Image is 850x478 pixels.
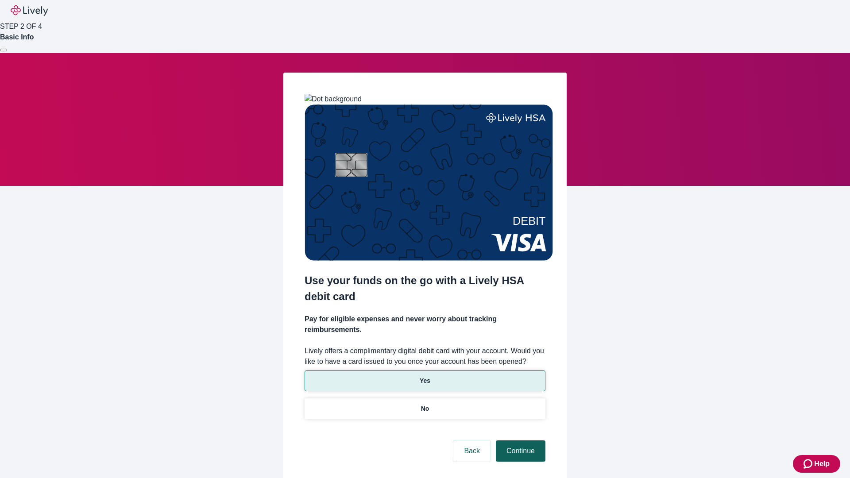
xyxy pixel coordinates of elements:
[305,94,362,104] img: Dot background
[305,314,545,335] h4: Pay for eligible expenses and never worry about tracking reimbursements.
[804,459,814,469] svg: Zendesk support icon
[420,376,430,385] p: Yes
[496,440,545,462] button: Continue
[814,459,830,469] span: Help
[305,273,545,305] h2: Use your funds on the go with a Lively HSA debit card
[305,346,545,367] label: Lively offers a complimentary digital debit card with your account. Would you like to have a card...
[453,440,491,462] button: Back
[11,5,48,16] img: Lively
[305,370,545,391] button: Yes
[421,404,429,413] p: No
[305,398,545,419] button: No
[305,104,553,261] img: Debit card
[793,455,840,473] button: Zendesk support iconHelp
